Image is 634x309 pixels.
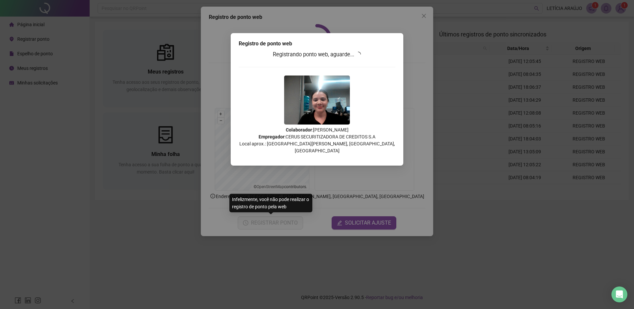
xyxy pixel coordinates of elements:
div: Registro de ponto web [239,40,395,48]
span: loading [356,51,361,57]
div: Open Intercom Messenger [611,286,627,302]
img: Z [284,76,350,125]
strong: Empregador [259,134,284,139]
h3: Registrando ponto web, aguarde... [239,50,395,59]
p: : [PERSON_NAME] : CERUS SECURITIZADORA DE CREDITOS S.A Local aprox.: [GEOGRAPHIC_DATA][PERSON_NAM... [239,127,395,154]
strong: Colaborador [286,127,312,132]
div: Infelizmente, você não pode realizar o registro de ponto pela web [229,194,312,212]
